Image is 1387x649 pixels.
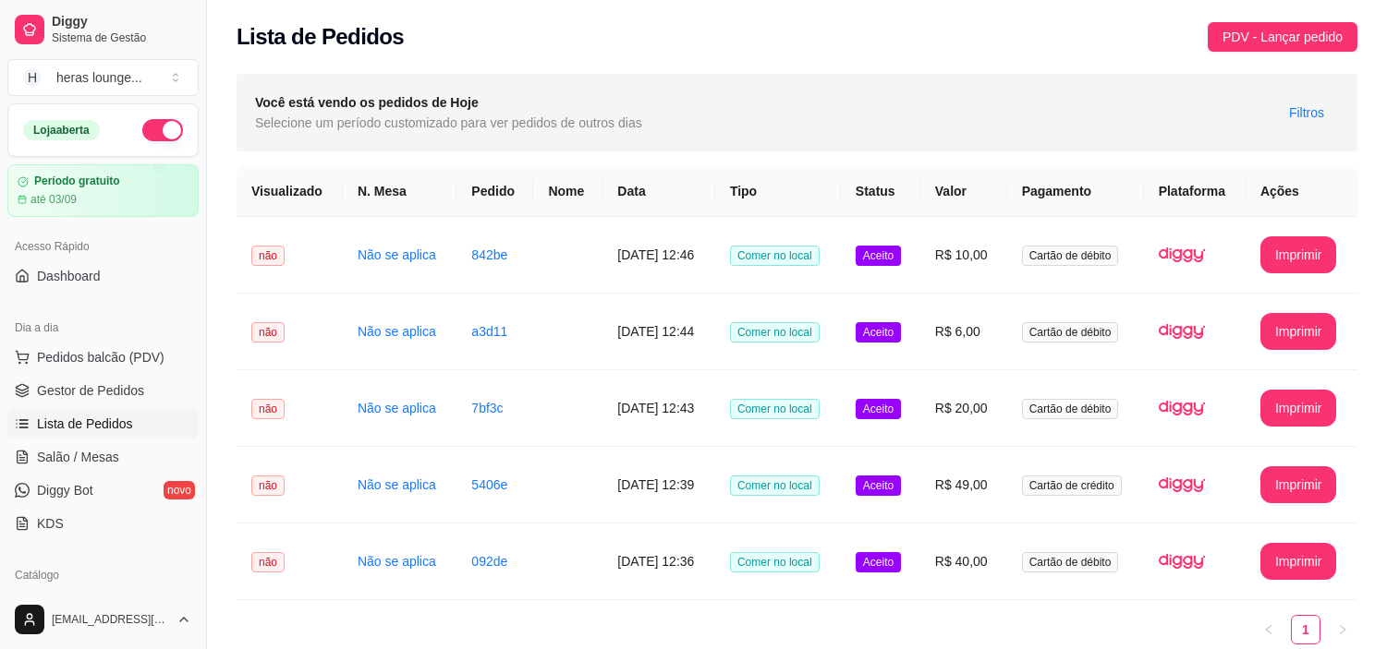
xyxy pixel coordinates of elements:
[343,166,456,217] th: N. Mesa
[1254,615,1284,644] button: left
[1328,615,1357,644] li: Next Page
[7,343,199,372] button: Pedidos balcão (PDV)
[920,294,1007,370] td: R$ 6,00
[255,113,642,133] span: Selecione um período customizado para ver pedidos de outros dias
[1263,624,1274,635] span: left
[37,448,119,466] span: Salão / Mesas
[142,119,183,141] button: Alterar Status
[56,68,142,87] div: heras lounge ...
[602,294,715,370] td: [DATE] 12:44
[7,232,199,261] div: Acesso Rápido
[602,370,715,447] td: [DATE] 12:43
[7,409,199,439] a: Lista de Pedidos
[7,442,199,472] a: Salão / Mesas
[1289,102,1324,123] span: Filtros
[471,554,507,569] a: 092de
[1337,624,1348,635] span: right
[251,552,285,572] span: não
[920,166,1007,217] th: Valor
[730,552,820,572] span: Comer no local
[471,247,507,262] a: 842be
[1260,313,1337,350] button: Imprimir
[1144,166,1246,217] th: Plataforma
[730,322,820,343] span: Comer no local
[1260,236,1337,273] button: Imprimir
[1022,246,1119,266] span: Cartão de débito
[358,324,436,339] a: Não se aplica
[237,22,404,52] h2: Lista de Pedidos
[920,217,1007,294] td: R$ 10,00
[1246,166,1357,217] th: Ações
[471,477,507,492] a: 5406e
[1159,385,1205,431] img: diggy
[7,313,199,343] div: Dia a dia
[533,166,602,217] th: Nome
[1254,615,1284,644] li: Previous Page
[856,552,901,572] span: Aceito
[7,475,199,505] a: Diggy Botnovo
[1260,466,1337,503] button: Imprimir
[1022,475,1122,496] span: Cartão de crédito
[7,509,199,538] a: KDS
[1274,98,1339,127] button: Filtros
[1292,616,1320,643] a: 1
[1007,166,1144,217] th: Pagamento
[456,166,533,217] th: Pedido
[1159,462,1205,508] img: diggy
[856,322,901,343] span: Aceito
[730,399,820,419] span: Comer no local
[730,246,820,266] span: Comer no local
[1159,308,1205,355] img: diggy
[856,475,901,496] span: Aceito
[1260,390,1337,427] button: Imprimir
[1328,615,1357,644] button: right
[1291,615,1320,644] li: 1
[52,612,169,627] span: [EMAIL_ADDRESS][DOMAIN_NAME]
[602,447,715,523] td: [DATE] 12:39
[23,68,42,87] span: H
[37,415,133,433] span: Lista de Pedidos
[1208,22,1357,52] button: PDV - Lançar pedido
[730,475,820,496] span: Comer no local
[37,514,64,533] span: KDS
[602,217,715,294] td: [DATE] 12:46
[358,477,436,492] a: Não se aplica
[1022,322,1119,343] span: Cartão de débito
[7,597,199,642] button: [EMAIL_ADDRESS][DOMAIN_NAME]
[1022,552,1119,572] span: Cartão de débito
[856,399,901,419] span: Aceito
[856,246,901,266] span: Aceito
[52,14,191,30] span: Diggy
[920,523,1007,600] td: R$ 40,00
[37,267,101,285] span: Dashboard
[471,324,507,339] a: a3d11
[237,166,343,217] th: Visualizado
[1260,543,1337,580] button: Imprimir
[920,370,1007,447] td: R$ 20,00
[30,192,77,207] article: até 03/09
[920,447,1007,523] td: R$ 49,00
[37,348,164,367] span: Pedidos balcão (PDV)
[1159,232,1205,278] img: diggy
[251,322,285,343] span: não
[7,560,199,590] div: Catálogo
[1223,27,1343,47] span: PDV - Lançar pedido
[7,59,199,96] button: Select a team
[52,30,191,45] span: Sistema de Gestão
[37,381,144,400] span: Gestor de Pedidos
[7,164,199,217] a: Período gratuitoaté 03/09
[251,399,285,419] span: não
[37,481,93,499] span: Diggy Bot
[715,166,841,217] th: Tipo
[7,261,199,291] a: Dashboard
[358,554,436,569] a: Não se aplica
[7,7,199,52] a: DiggySistema de Gestão
[251,475,285,496] span: não
[23,120,100,140] div: Loja aberta
[841,166,920,217] th: Status
[358,247,436,262] a: Não se aplica
[251,246,285,266] span: não
[1159,538,1205,584] img: diggy
[255,95,479,110] strong: Você está vendo os pedidos de Hoje
[7,376,199,405] a: Gestor de Pedidos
